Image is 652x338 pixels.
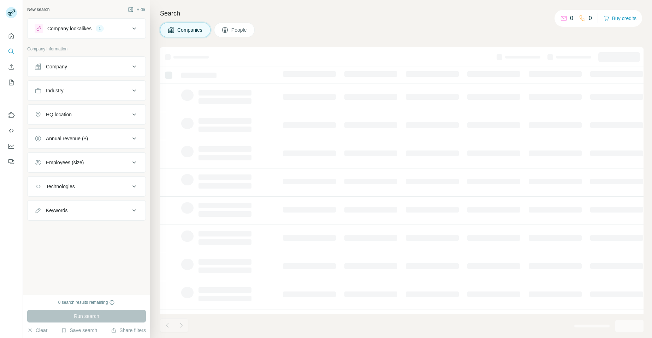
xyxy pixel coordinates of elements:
div: Annual revenue ($) [46,135,88,142]
div: Industry [46,87,64,94]
div: 1 [96,25,104,32]
p: 0 [570,14,573,23]
p: 0 [589,14,592,23]
button: Industry [28,82,146,99]
button: Clear [27,327,47,334]
button: Use Surfe on LinkedIn [6,109,17,122]
p: Company information [27,46,146,52]
button: Hide [123,4,150,15]
button: Employees (size) [28,154,146,171]
button: Buy credits [604,13,636,23]
div: HQ location [46,111,72,118]
div: New search [27,6,49,13]
button: My lists [6,76,17,89]
button: Feedback [6,155,17,168]
div: Keywords [46,207,67,214]
button: Search [6,45,17,58]
div: 0 search results remaining [58,299,115,306]
button: Use Surfe API [6,124,17,137]
button: Share filters [111,327,146,334]
button: Technologies [28,178,146,195]
div: Company lookalikes [47,25,91,32]
button: Annual revenue ($) [28,130,146,147]
div: Employees (size) [46,159,84,166]
button: Keywords [28,202,146,219]
button: Quick start [6,30,17,42]
button: Save search [61,327,97,334]
button: Dashboard [6,140,17,153]
button: Company lookalikes1 [28,20,146,37]
span: People [231,26,248,33]
h4: Search [160,8,644,18]
div: Company [46,63,67,70]
div: Technologies [46,183,75,190]
button: HQ location [28,106,146,123]
span: Companies [177,26,203,33]
button: Enrich CSV [6,61,17,73]
button: Company [28,58,146,75]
